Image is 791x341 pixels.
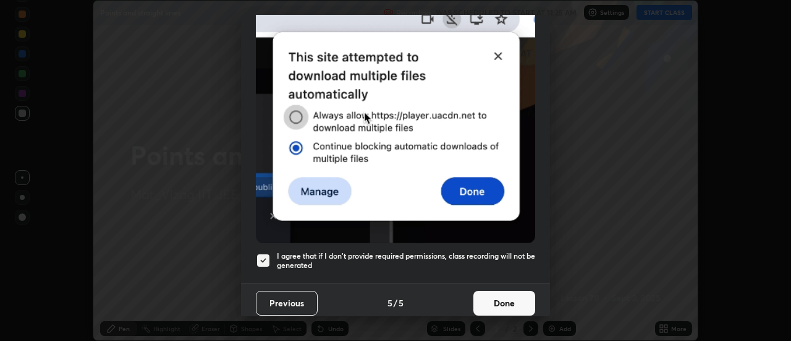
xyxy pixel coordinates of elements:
[387,296,392,309] h4: 5
[277,251,535,270] h5: I agree that if I don't provide required permissions, class recording will not be generated
[399,296,404,309] h4: 5
[256,291,318,316] button: Previous
[473,291,535,316] button: Done
[394,296,397,309] h4: /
